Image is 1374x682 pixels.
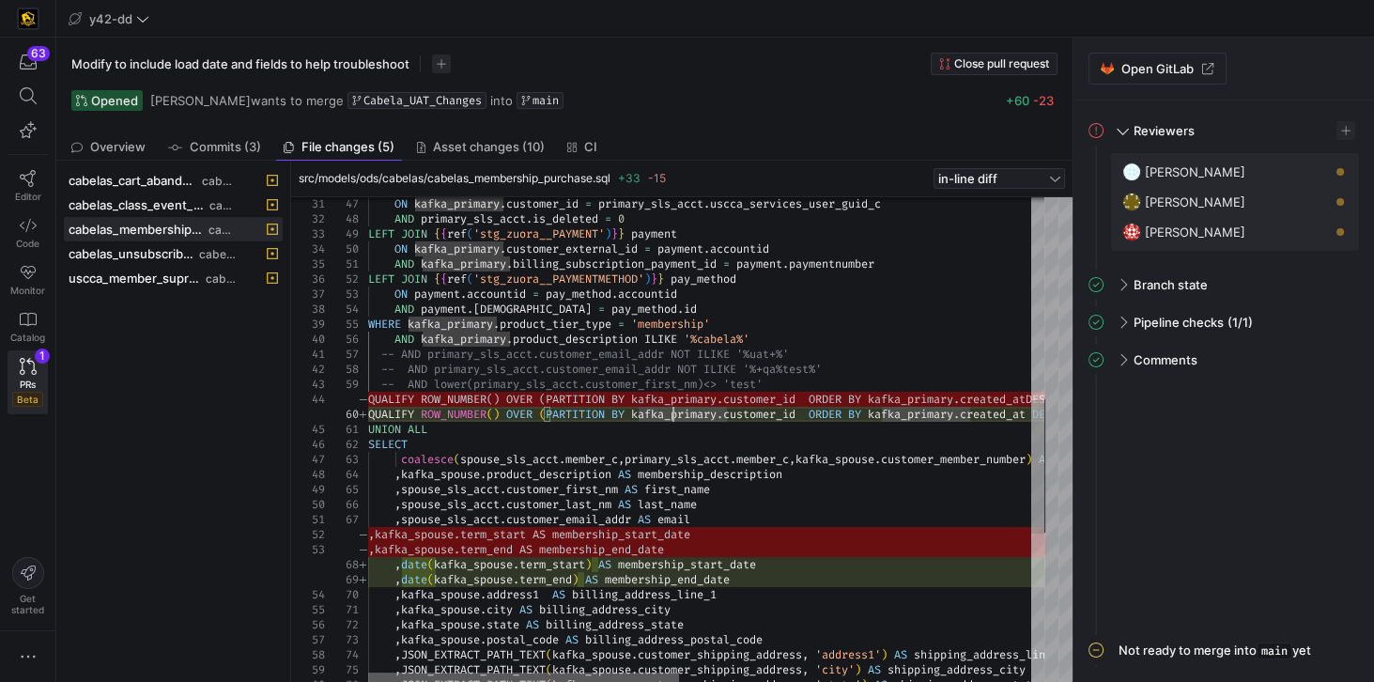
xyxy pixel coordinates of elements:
[291,527,325,542] div: 52
[605,211,611,226] span: =
[90,141,146,153] span: Overview
[394,302,414,317] span: AND
[421,302,467,317] span: payment
[325,512,359,527] div: 67
[368,271,394,287] span: LEFT
[427,557,434,572] span: (
[64,168,283,193] button: cabelas_cart_abandons.sqlcabelas
[723,407,795,422] span: customer_id
[473,302,592,317] span: [DEMOGRAPHIC_DATA]
[190,141,261,153] span: Commits (3)
[150,93,344,108] span: wants to merge
[325,482,359,497] div: 65
[8,550,48,623] button: Getstarted
[8,350,48,414] a: PRsBeta1
[506,512,631,527] span: customer_email_addr
[565,452,618,467] span: member_c
[325,452,359,467] div: 63
[954,57,1049,70] span: Close pull request
[584,141,597,153] span: CI
[480,467,486,482] span: .
[1134,352,1197,367] span: Comments
[368,317,401,332] span: WHERE
[493,317,500,332] span: .
[325,497,359,512] div: 66
[953,407,960,422] span: .
[513,256,717,271] span: billing_subscription_payment_id
[460,287,467,302] span: .
[611,287,618,302] span: .
[440,271,447,287] span: {
[291,302,325,317] div: 38
[69,197,206,212] span: cabelas_class_event_registrants.sql
[291,392,325,407] div: 44
[447,226,467,241] span: ref
[644,482,710,497] span: first_name
[546,407,605,422] span: PARTITION
[684,332,749,347] span: '%cabela%'
[434,226,440,241] span: {
[795,452,874,467] span: kafka_spouse
[8,163,48,209] a: Editor
[291,587,325,602] div: 54
[325,437,359,452] div: 62
[644,271,651,287] span: )
[325,287,359,302] div: 53
[618,226,625,241] span: }
[500,317,611,332] span: product_tier_type
[506,497,611,512] span: customer_last_nm
[611,302,677,317] span: pay_method
[657,512,690,527] span: email
[644,241,651,256] span: =
[19,9,38,28] img: https://storage.googleapis.com/y42-prod-data-exchange/images/uAsz27BndGEK0hZWDFeOjoxA7jCwgK9jE472...
[291,512,325,527] div: 51
[434,271,440,287] span: {
[1122,163,1141,181] img: https://secure.gravatar.com/avatar/93624b85cfb6a0d6831f1d6e8dbf2768734b96aa2308d2c902a4aae71f619b...
[723,256,730,271] span: =
[325,256,359,271] div: 51
[1145,225,1245,240] span: [PERSON_NAME]
[618,317,625,332] span: =
[572,572,579,587] span: )
[506,241,638,256] span: customer_external_id
[8,209,48,256] a: Code
[401,271,427,287] span: JOIN
[703,241,710,256] span: .
[1122,193,1141,211] img: https://secure.gravatar.com/avatar/332e4ab4f8f73db06c2cf0bfcf19914be04f614aded7b53ca0c4fd3e75c0e2...
[325,362,359,377] div: 58
[291,497,325,512] div: 50
[625,482,638,497] span: AS
[381,347,710,362] span: -- AND primary_sls_acct.customer_email_addr NOT IL
[325,602,359,617] div: 71
[325,422,359,437] div: 61
[394,482,401,497] span: ,
[625,452,730,467] span: primary_sls_acct
[414,196,500,211] span: kafka_primary
[618,287,677,302] span: accountid
[394,196,408,211] span: ON
[291,211,325,226] div: 32
[394,602,401,617] span: ,
[513,332,638,347] span: product_description
[401,512,500,527] span: spouse_sls_acct
[868,407,953,422] span: kafka_primary
[69,246,195,261] span: cabelas_unsubscribe.sql
[325,587,359,602] div: 70
[677,302,684,317] span: .
[209,199,237,212] span: cabelas
[657,271,664,287] span: }
[519,557,585,572] span: term_start
[421,407,486,422] span: ROW_NUMBER
[91,93,138,108] span: Opened
[1088,116,1359,146] mat-expansion-panel-header: Reviewers
[347,92,486,109] a: Cabela_UAT_Changes
[401,587,480,602] span: kafka_spouse
[291,347,325,362] div: 41
[585,572,598,587] span: AS
[618,452,625,467] span: ,
[506,407,533,422] span: OVER
[644,332,677,347] span: ILIKE
[401,452,454,467] span: coalesce
[291,602,325,617] div: 55
[703,196,710,211] span: .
